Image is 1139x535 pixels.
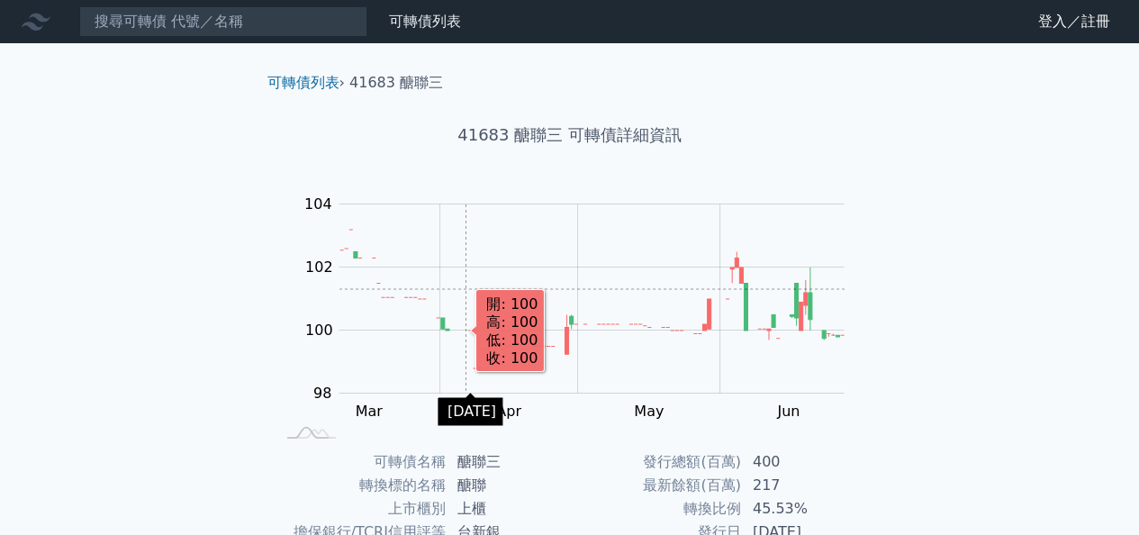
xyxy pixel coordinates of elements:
tspan: Apr [496,403,521,420]
td: 轉換比例 [570,497,742,521]
td: 上市櫃別 [275,497,447,521]
td: 45.53% [742,497,865,521]
input: 搜尋可轉債 代號／名稱 [79,6,367,37]
tspan: 104 [304,195,332,213]
td: 400 [742,450,865,474]
td: 最新餘額(百萬) [570,474,742,497]
tspan: 98 [313,385,331,402]
tspan: May [634,403,664,420]
a: 可轉債列表 [267,74,339,91]
h1: 41683 醣聯三 可轉債詳細資訊 [253,122,887,148]
a: 登入／註冊 [1024,7,1125,36]
li: › [267,72,345,94]
td: 可轉債名稱 [275,450,447,474]
div: 聊天小工具 [1049,449,1139,535]
td: 上櫃 [447,497,570,521]
li: 41683 醣聯三 [349,72,443,94]
td: 醣聯 [447,474,570,497]
td: 217 [742,474,865,497]
td: 發行總額(百萬) [570,450,742,474]
td: 轉換標的名稱 [275,474,447,497]
td: 醣聯三 [447,450,570,474]
tspan: 102 [305,258,333,276]
tspan: Jun [776,403,800,420]
iframe: Chat Widget [1049,449,1139,535]
g: Chart [294,195,871,420]
tspan: 100 [305,322,333,339]
a: 可轉債列表 [389,13,461,30]
tspan: Mar [356,403,384,420]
